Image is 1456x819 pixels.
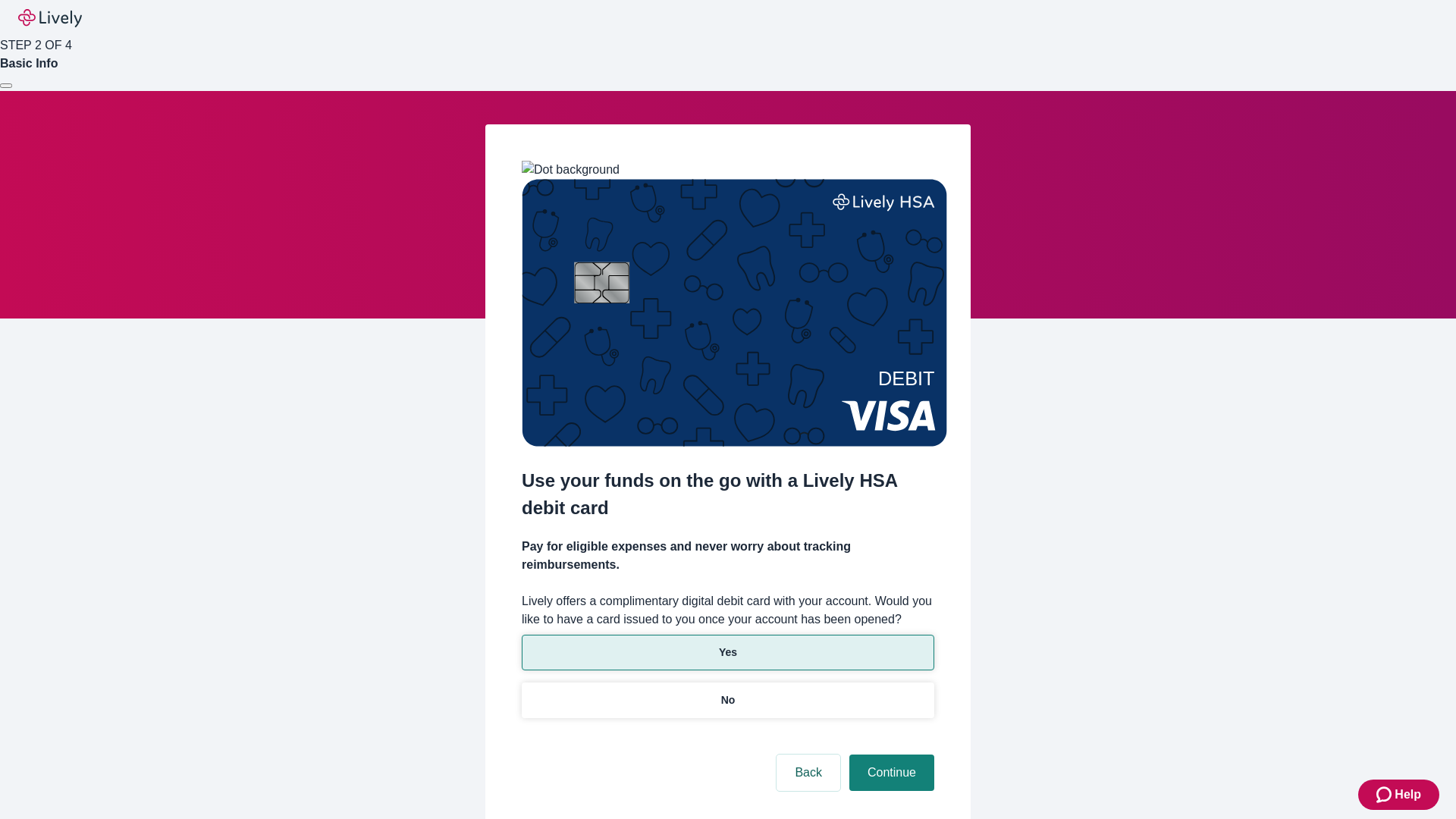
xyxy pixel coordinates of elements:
[1376,786,1395,804] svg: Zendesk support icon
[522,592,934,629] label: Lively offers a complimentary digital debit card with your account. Would you like to have a card...
[1358,780,1439,810] button: Zendesk support iconHelp
[522,161,620,179] img: Dot background
[522,538,934,574] h4: Pay for eligible expenses and never worry about tracking reimbursements.
[522,635,934,670] button: Yes
[849,755,934,791] button: Continue
[719,645,737,661] p: Yes
[1395,786,1421,804] span: Help
[522,179,947,447] img: Debit card
[721,692,736,708] p: No
[522,682,934,718] button: No
[777,755,840,791] button: Back
[18,9,82,27] img: Lively
[522,467,934,522] h2: Use your funds on the go with a Lively HSA debit card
